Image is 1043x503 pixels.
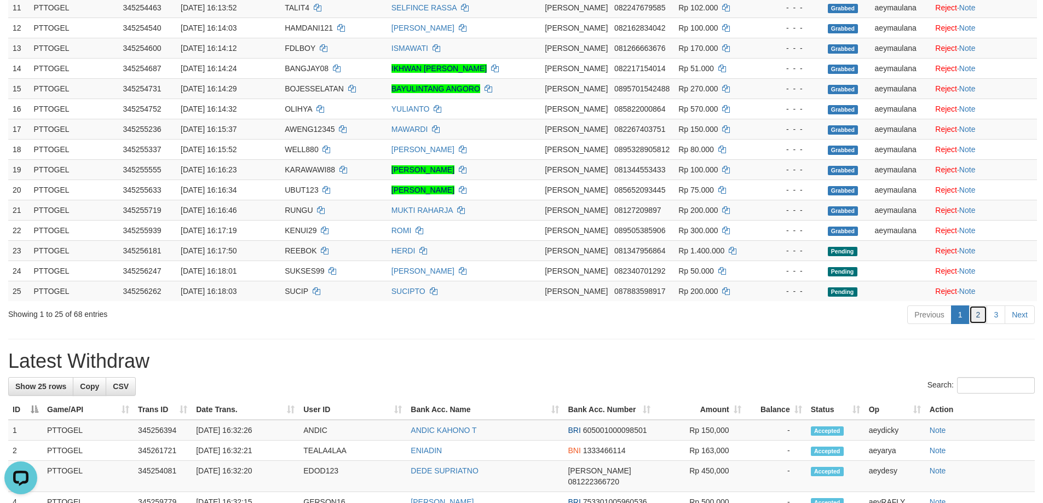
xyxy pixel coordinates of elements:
[123,287,161,296] span: 345256262
[391,44,428,53] a: ISMAWATI
[871,139,931,159] td: aeymaulana
[123,186,161,194] span: 345255633
[871,200,931,220] td: aeymaulana
[123,24,161,32] span: 345254540
[411,466,478,475] a: DEDE SUPRIATNO
[811,467,844,476] span: Accepted
[871,159,931,180] td: aeymaulana
[545,145,608,154] span: [PERSON_NAME]
[614,44,665,53] span: Copy 081266663676 to clipboard
[931,78,1037,99] td: ·
[768,22,819,33] div: - - -
[930,466,946,475] a: Note
[391,24,454,32] a: [PERSON_NAME]
[828,125,858,135] span: Grabbed
[678,206,718,215] span: Rp 200.000
[655,400,746,420] th: Amount: activate to sort column ascending
[871,78,931,99] td: aeymaulana
[746,420,806,441] td: -
[614,24,665,32] span: Copy 082162834042 to clipboard
[768,144,819,155] div: - - -
[614,206,661,215] span: Copy 08127209897 to clipboard
[871,18,931,38] td: aeymaulana
[8,400,43,420] th: ID: activate to sort column descending
[30,180,119,200] td: PTTOGEL
[931,99,1037,119] td: ·
[545,125,608,134] span: [PERSON_NAME]
[614,226,665,235] span: Copy 089505385906 to clipboard
[123,267,161,275] span: 345256247
[181,267,237,275] span: [DATE] 16:18:01
[8,220,30,240] td: 22
[123,246,161,255] span: 345256181
[957,377,1035,394] input: Search:
[545,44,608,53] span: [PERSON_NAME]
[568,446,580,455] span: BNI
[30,58,119,78] td: PTTOGEL
[871,58,931,78] td: aeymaulana
[123,145,161,154] span: 345255337
[181,24,237,32] span: [DATE] 16:14:03
[768,265,819,276] div: - - -
[931,139,1037,159] td: ·
[828,287,857,297] span: Pending
[959,165,976,174] a: Note
[828,44,858,54] span: Grabbed
[865,461,925,492] td: aeydesy
[768,205,819,216] div: - - -
[299,441,406,461] td: TEALA4LAA
[8,58,30,78] td: 14
[8,18,30,38] td: 12
[768,225,819,236] div: - - -
[123,84,161,93] span: 345254731
[614,287,665,296] span: Copy 087883598917 to clipboard
[768,2,819,13] div: - - -
[614,267,665,275] span: Copy 082340701292 to clipboard
[655,441,746,461] td: Rp 163,000
[545,267,608,275] span: [PERSON_NAME]
[828,227,858,236] span: Grabbed
[768,124,819,135] div: - - -
[545,206,608,215] span: [PERSON_NAME]
[391,246,416,255] a: HERDI
[678,165,718,174] span: Rp 100.000
[828,65,858,74] span: Grabbed
[406,400,563,420] th: Bank Acc. Name: activate to sort column ascending
[30,18,119,38] td: PTTOGEL
[545,84,608,93] span: [PERSON_NAME]
[563,400,654,420] th: Bank Acc. Number: activate to sort column ascending
[828,166,858,175] span: Grabbed
[181,226,237,235] span: [DATE] 16:17:19
[583,426,647,435] span: Copy 605001000098501 to clipboard
[8,377,73,396] a: Show 25 rows
[614,125,665,134] span: Copy 082267403751 to clipboard
[411,426,476,435] a: ANDIC KAHONO T
[30,220,119,240] td: PTTOGEL
[30,159,119,180] td: PTTOGEL
[391,226,412,235] a: ROMI
[871,220,931,240] td: aeymaulana
[299,400,406,420] th: User ID: activate to sort column ascending
[931,58,1037,78] td: ·
[987,305,1005,324] a: 3
[192,441,299,461] td: [DATE] 16:32:21
[931,180,1037,200] td: ·
[134,461,192,492] td: 345254081
[123,105,161,113] span: 345254752
[181,84,237,93] span: [DATE] 16:14:29
[614,64,665,73] span: Copy 082217154014 to clipboard
[30,119,119,139] td: PTTOGEL
[935,165,957,174] a: Reject
[285,105,312,113] span: OLIHYA
[935,206,957,215] a: Reject
[951,305,970,324] a: 1
[134,420,192,441] td: 345256394
[678,3,718,12] span: Rp 102.000
[30,200,119,220] td: PTTOGEL
[8,281,30,301] td: 25
[30,139,119,159] td: PTTOGEL
[931,18,1037,38] td: ·
[935,64,957,73] a: Reject
[655,420,746,441] td: Rp 150,000
[959,3,976,12] a: Note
